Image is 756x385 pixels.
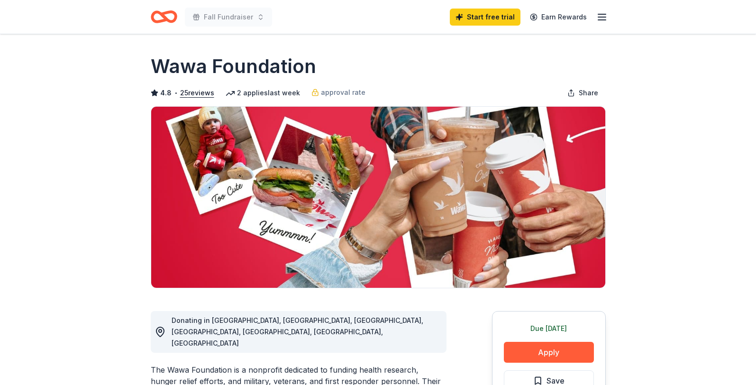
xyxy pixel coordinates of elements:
span: Fall Fundraiser [204,11,253,23]
a: Home [151,6,177,28]
h1: Wawa Foundation [151,53,316,80]
button: 25reviews [180,87,214,99]
a: approval rate [311,87,365,98]
span: Share [579,87,598,99]
span: 4.8 [160,87,172,99]
span: Donating in [GEOGRAPHIC_DATA], [GEOGRAPHIC_DATA], [GEOGRAPHIC_DATA], [GEOGRAPHIC_DATA], [GEOGRAPH... [172,316,423,347]
span: approval rate [321,87,365,98]
img: Image for Wawa Foundation [151,107,605,288]
a: Start free trial [450,9,520,26]
div: Due [DATE] [504,323,594,334]
button: Apply [504,342,594,363]
a: Earn Rewards [524,9,592,26]
div: 2 applies last week [226,87,300,99]
button: Share [560,83,606,102]
span: • [174,89,177,97]
button: Fall Fundraiser [185,8,272,27]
